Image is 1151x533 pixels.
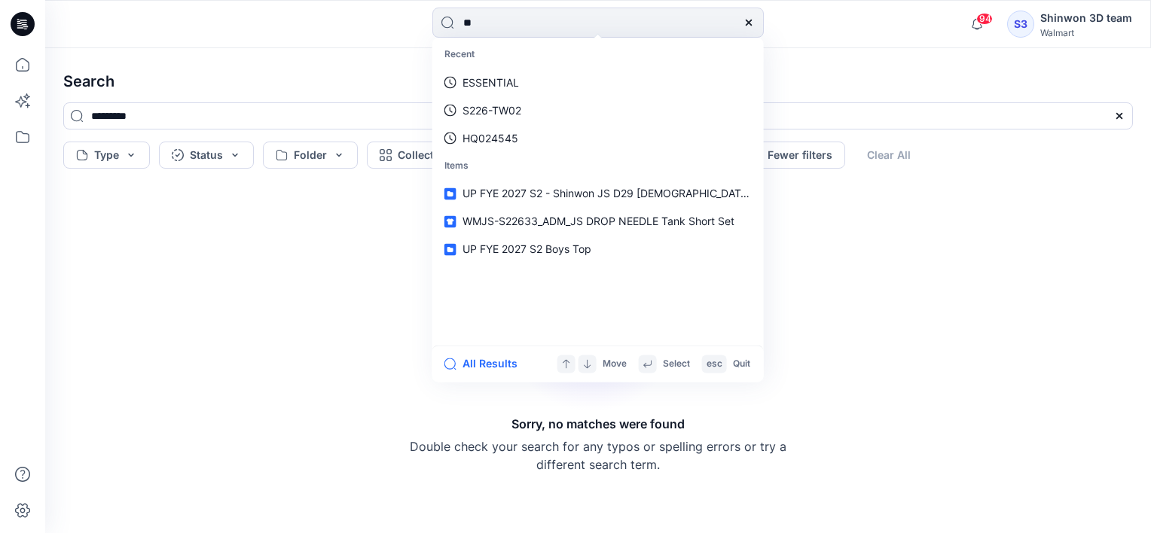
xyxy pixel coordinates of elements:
p: ESSENTIAL [463,75,519,90]
p: Recent [435,41,761,69]
span: UP FYE 2027 S2 - Shinwon JS D29 [DEMOGRAPHIC_DATA] Sleepwear [463,187,806,200]
p: Items [435,152,761,180]
p: Select [663,356,690,372]
div: Walmart [1040,27,1132,38]
button: Collection [367,142,481,169]
p: Double check your search for any typos or spelling errors or try a different search term. [410,437,786,474]
span: UP FYE 2027 S2 Boys Top [463,243,591,256]
div: S3 [1007,11,1034,38]
a: HQ024545 [435,124,761,152]
span: 94 [976,13,993,25]
button: Fewer filters [737,142,845,169]
a: WMJS-S22633_ADM_JS DROP NEEDLE Tank Short Set [435,208,761,236]
a: S226-TW02 [435,96,761,124]
h5: Sorry, no matches were found [511,415,685,433]
button: Folder [263,142,358,169]
div: Shinwon 3D team [1040,9,1132,27]
a: UP FYE 2027 S2 Boys Top [435,236,761,263]
button: Type [63,142,150,169]
p: S226-TW02 [463,102,521,118]
p: Quit [733,356,750,372]
button: Status [159,142,254,169]
p: esc [707,356,722,372]
p: HQ024545 [463,130,518,146]
h4: Search [51,60,1145,102]
p: Move [603,356,627,372]
a: UP FYE 2027 S2 - Shinwon JS D29 [DEMOGRAPHIC_DATA] Sleepwear [435,180,761,208]
span: WMJS-S22633_ADM_JS DROP NEEDLE Tank Short Set [463,215,734,228]
a: ESSENTIAL [435,69,761,96]
button: All Results [444,355,527,373]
